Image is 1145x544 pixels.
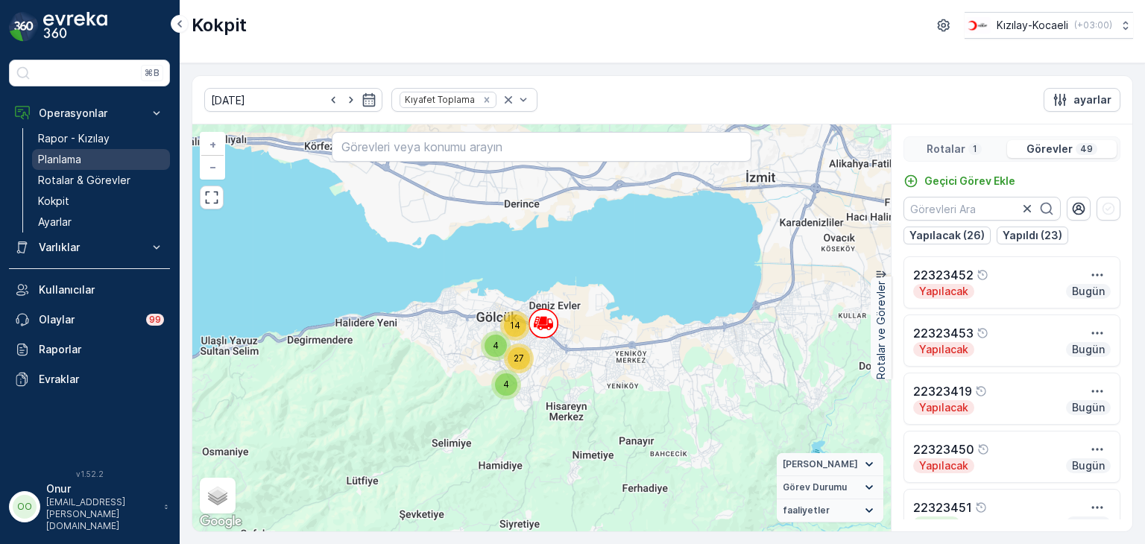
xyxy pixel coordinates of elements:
div: Yardım Araç İkonu [977,269,988,281]
p: Bugün [1070,400,1106,415]
p: Yapıldı (23) [1003,228,1062,243]
a: Rapor - Kızılay [32,128,170,149]
p: Varlıklar [39,240,140,255]
input: dd/mm/yyyy [204,88,382,112]
a: Planlama [32,149,170,170]
summary: Görev Durumu [777,476,883,499]
img: Google [196,512,245,531]
button: OOOnur[EMAIL_ADDRESS][PERSON_NAME][DOMAIN_NAME] [9,481,170,532]
button: Yapıldı (23) [997,227,1068,244]
p: 22323419 [913,382,972,400]
div: 4 [481,331,511,361]
p: Bugün [1070,516,1106,531]
p: Bugün [1070,284,1106,299]
p: 22323453 [913,324,974,342]
a: Bu bölgeyi Google Haritalar'da açın (yeni pencerede açılır) [196,512,245,531]
div: OO [13,495,37,519]
p: Olaylar [39,312,137,327]
p: Yapılacak [918,400,970,415]
a: Yakınlaştır [201,133,224,156]
button: Operasyonlar [9,98,170,128]
div: Yardım Araç İkonu [975,385,987,397]
p: Rotalar & Görevler [38,173,130,188]
a: Kokpit [32,191,170,212]
a: Rotalar & Görevler [32,170,170,191]
p: 1 [971,143,979,155]
p: Geçici Görev Ekle [924,174,1015,189]
a: Kullanıcılar [9,275,170,305]
span: 14 [510,320,520,331]
a: Geçici Görev Ekle [903,174,1015,189]
p: ( +03:00 ) [1074,19,1112,31]
p: Yapıldı [918,516,956,531]
span: [PERSON_NAME] [783,458,858,470]
span: Görev Durumu [783,481,847,493]
p: Operasyonlar [39,106,140,121]
a: Raporlar [9,335,170,364]
summary: [PERSON_NAME] [777,453,883,476]
a: Uzaklaştır [201,156,224,178]
p: ⌘B [145,67,160,79]
span: 27 [514,352,524,364]
p: Planlama [38,152,81,167]
p: Görevler [1026,142,1073,156]
p: Rotalar ve Görevler [874,281,889,379]
p: Kızılay-Kocaeli [997,18,1068,33]
div: 4 [491,370,521,399]
span: + [209,138,216,151]
p: Kokpit [38,194,69,209]
button: ayarlar [1044,88,1120,112]
img: logo [9,12,39,42]
p: 99 [149,314,161,326]
p: 22323452 [913,266,974,284]
span: faaliyetler [783,505,830,516]
span: − [209,160,217,173]
a: Layers [201,479,234,512]
p: Raporlar [39,342,164,357]
p: ayarlar [1073,92,1111,107]
p: Yapılacak (26) [909,228,985,243]
p: Kokpit [192,13,247,37]
button: Varlıklar [9,233,170,262]
p: Yapılacak [918,458,970,473]
summary: faaliyetler [777,499,883,522]
p: Rotalar [927,142,965,156]
a: Ayarlar [32,212,170,233]
input: Görevleri veya konumu arayın [332,132,751,162]
p: Bugün [1070,342,1106,357]
img: logo_dark-DEwI_e13.png [43,12,107,42]
a: Evraklar [9,364,170,394]
p: 49 [1079,143,1094,155]
p: Ayarlar [38,215,72,230]
p: Yapılacak [918,284,970,299]
p: Bugün [1070,458,1106,473]
a: Olaylar99 [9,305,170,335]
p: Evraklar [39,372,164,387]
div: Kıyafet Toplama [400,92,477,107]
div: 27 [504,344,534,373]
div: 14 [500,311,530,341]
span: 4 [493,340,499,351]
p: [EMAIL_ADDRESS][PERSON_NAME][DOMAIN_NAME] [46,496,157,532]
button: Yapılacak (26) [903,227,991,244]
span: 4 [503,379,509,390]
span: v 1.52.2 [9,469,170,478]
p: Rapor - Kızılay [38,131,110,146]
p: Onur [46,481,157,496]
p: Yapılacak [918,342,970,357]
div: Yardım Araç İkonu [975,502,987,513]
p: 22323450 [913,440,974,458]
img: k%C4%B1z%C4%B1lay_0jL9uU1.png [965,17,991,34]
div: Yardım Araç İkonu [977,443,989,455]
div: Yardım Araç İkonu [977,327,988,339]
p: Kullanıcılar [39,282,164,297]
div: Remove Kıyafet Toplama [479,94,495,106]
p: 22323451 [913,499,972,516]
input: Görevleri Ara [903,197,1061,221]
button: Kızılay-Kocaeli(+03:00) [965,12,1133,39]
